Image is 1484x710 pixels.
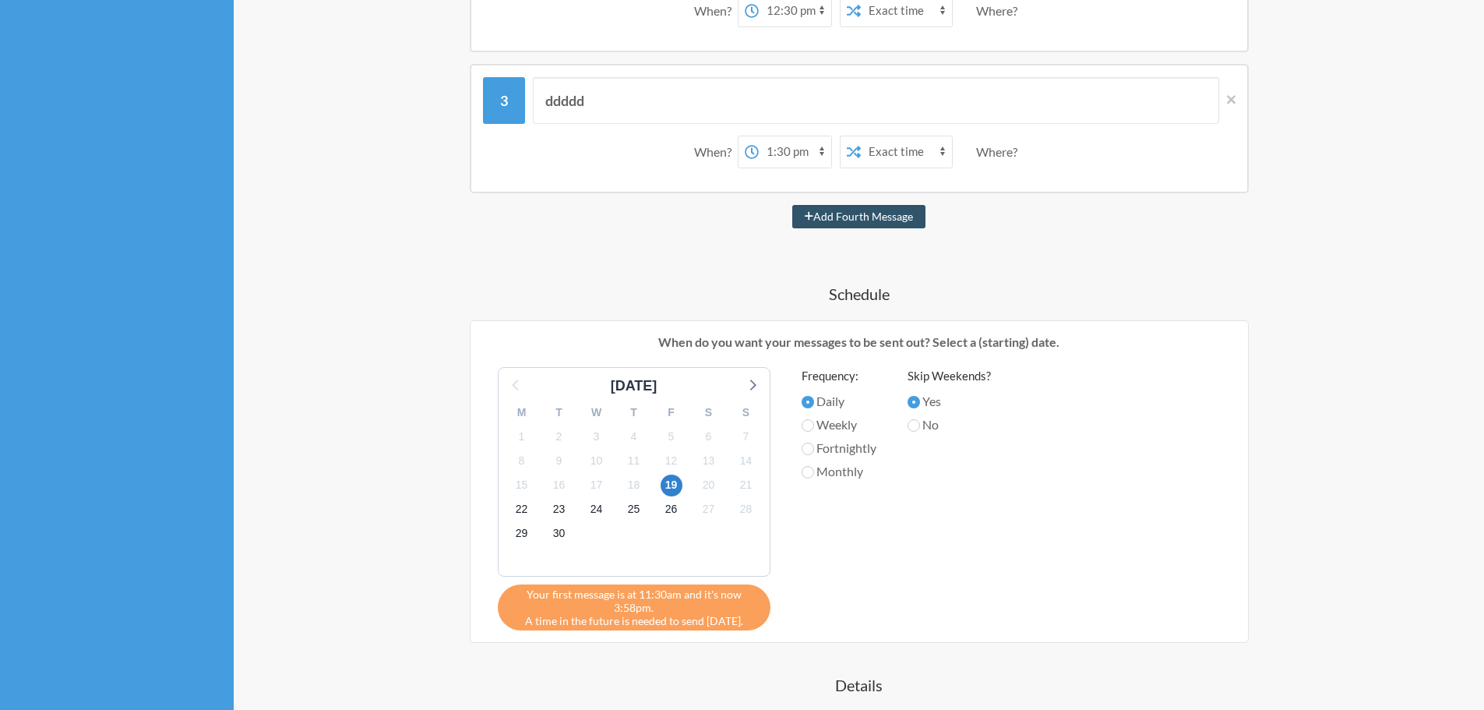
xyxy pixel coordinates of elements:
[694,136,738,168] div: When?
[802,367,876,385] label: Frequency:
[698,475,720,496] span: Monday 20 October 2025
[392,674,1327,696] h4: Details
[802,419,814,432] input: Weekly
[482,333,1236,351] p: When do you want your messages to be sent out? Select a (starting) date.
[548,523,570,545] span: Thursday 30 October 2025
[792,205,925,228] button: Add Fourth Message
[728,401,765,425] div: S
[661,475,682,496] span: Sunday 19 October 2025
[511,499,533,521] span: Wednesday 22 October 2025
[735,475,757,496] span: Tuesday 21 October 2025
[908,415,991,434] label: No
[511,450,533,472] span: Wednesday 8 October 2025
[698,499,720,521] span: Monday 27 October 2025
[623,499,645,521] span: Saturday 25 October 2025
[623,475,645,496] span: Saturday 18 October 2025
[661,499,682,521] span: Sunday 26 October 2025
[548,450,570,472] span: Thursday 9 October 2025
[615,401,653,425] div: T
[802,396,814,408] input: Daily
[735,450,757,472] span: Tuesday 14 October 2025
[698,426,720,447] span: Monday 6 October 2025
[661,450,682,472] span: Sunday 12 October 2025
[586,499,608,521] span: Friday 24 October 2025
[653,401,690,425] div: F
[586,475,608,496] span: Friday 17 October 2025
[802,439,876,457] label: Fortnightly
[509,588,759,614] span: Your first message is at 11:30am and it's now 3:58pm.
[698,450,720,472] span: Monday 13 October 2025
[623,450,645,472] span: Saturday 11 October 2025
[541,401,578,425] div: T
[802,462,876,481] label: Monthly
[548,475,570,496] span: Thursday 16 October 2025
[802,392,876,411] label: Daily
[735,499,757,521] span: Tuesday 28 October 2025
[976,136,1024,168] div: Where?
[661,426,682,447] span: Sunday 5 October 2025
[908,396,920,408] input: Yes
[605,376,664,397] div: [DATE]
[908,419,920,432] input: No
[690,401,728,425] div: S
[392,283,1327,305] h4: Schedule
[578,401,615,425] div: W
[908,392,991,411] label: Yes
[511,523,533,545] span: Wednesday 29 October 2025
[802,443,814,455] input: Fortnightly
[503,401,541,425] div: M
[802,466,814,479] input: Monthly
[533,77,1219,124] input: Message
[548,426,570,447] span: Thursday 2 October 2025
[511,426,533,447] span: Wednesday 1 October 2025
[802,415,876,434] label: Weekly
[586,426,608,447] span: Friday 3 October 2025
[623,426,645,447] span: Saturday 4 October 2025
[586,450,608,472] span: Friday 10 October 2025
[908,367,991,385] label: Skip Weekends?
[511,475,533,496] span: Wednesday 15 October 2025
[548,499,570,521] span: Thursday 23 October 2025
[735,426,757,447] span: Tuesday 7 October 2025
[498,585,770,631] div: A time in the future is needed to send [DATE].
